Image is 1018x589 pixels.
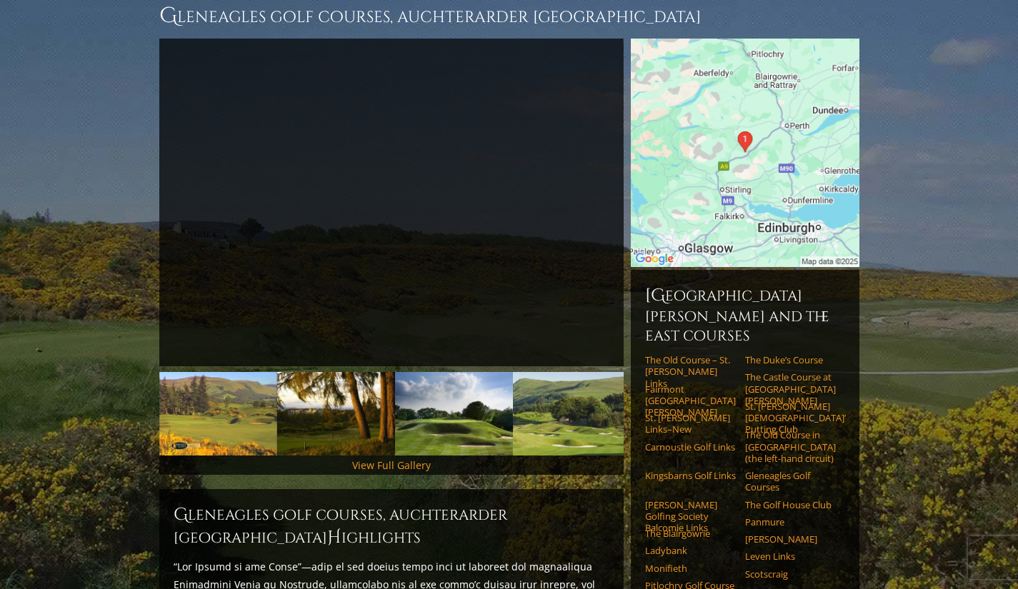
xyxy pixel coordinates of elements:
span: H [327,526,341,549]
a: The Old Course in [GEOGRAPHIC_DATA] (the left-hand circuit) [745,429,836,464]
h1: Gleneagles Golf Courses, Auchterarder [GEOGRAPHIC_DATA] [159,1,859,30]
a: Leven Links [745,550,836,562]
a: Carnoustie Golf Links [645,441,736,453]
a: The Duke’s Course [745,354,836,366]
a: St. [PERSON_NAME] Links–New [645,412,736,436]
a: St. [PERSON_NAME] [DEMOGRAPHIC_DATA]’ Putting Club [745,401,836,436]
img: Google Map of Gleneagles golf course, Auchterarder, United Kingdom [631,39,859,267]
a: The Old Course – St. [PERSON_NAME] Links [645,354,736,389]
a: [PERSON_NAME] [745,533,836,545]
a: The Golf House Club [745,499,836,510]
a: Gleneagles Golf Courses [745,470,836,493]
a: Panmure [745,516,836,528]
a: Fairmont [GEOGRAPHIC_DATA][PERSON_NAME] [645,383,736,418]
h2: Gleneagles Golf Courses, Auchterarder [GEOGRAPHIC_DATA] ighlights [174,503,609,549]
a: Kingsbarns Golf Links [645,470,736,481]
a: The Castle Course at [GEOGRAPHIC_DATA][PERSON_NAME] [745,371,836,406]
a: Ladybank [645,545,736,556]
a: Scotscraig [745,568,836,580]
a: Monifieth [645,563,736,574]
a: View Full Gallery [352,458,431,472]
h6: [GEOGRAPHIC_DATA][PERSON_NAME] and the East Courses [645,284,845,346]
a: [PERSON_NAME] Golfing Society Balcomie Links [645,499,736,534]
a: The Blairgowrie [645,528,736,539]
